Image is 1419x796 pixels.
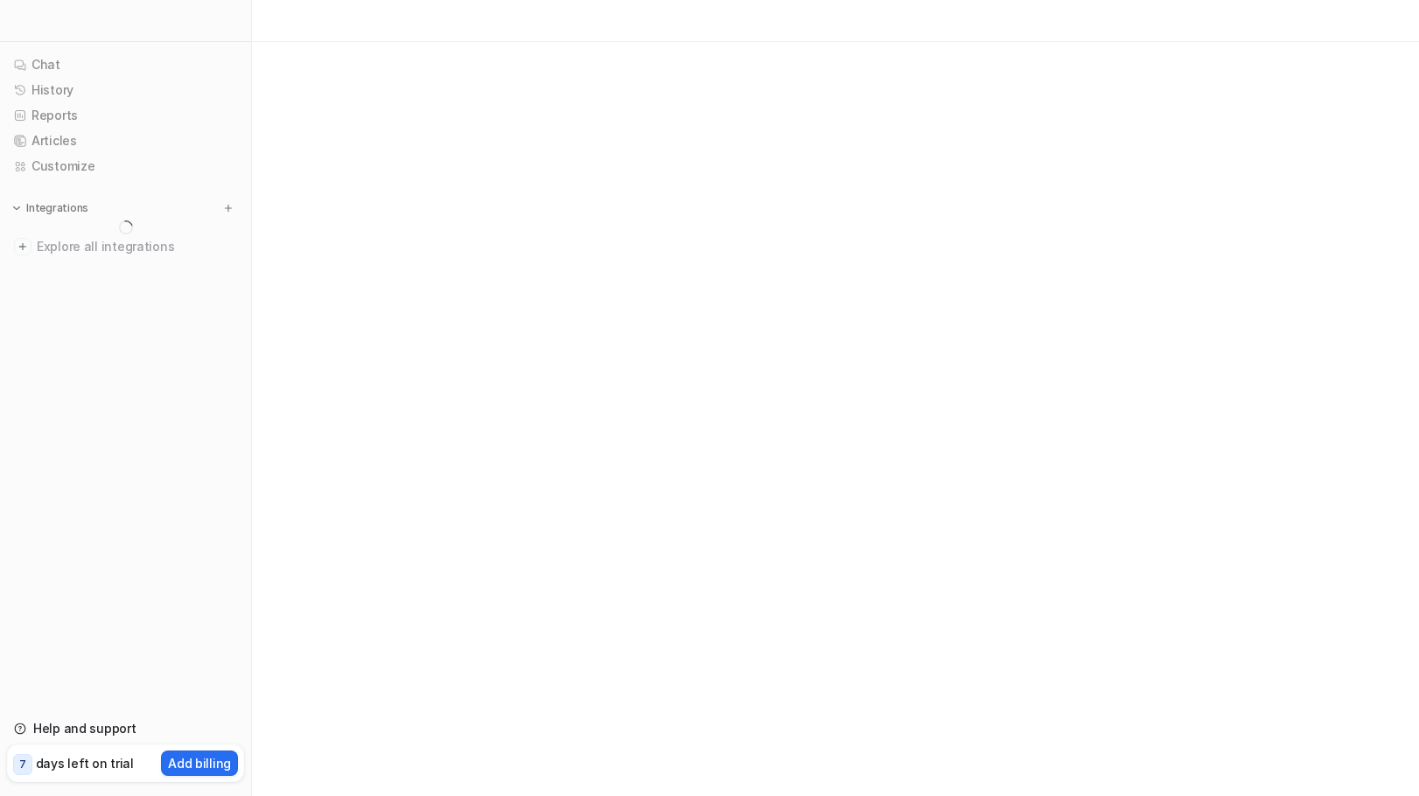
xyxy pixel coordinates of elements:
a: History [7,78,244,102]
p: days left on trial [36,754,134,772]
button: Integrations [7,199,94,217]
a: Articles [7,129,244,153]
a: Help and support [7,716,244,741]
a: Customize [7,154,244,178]
a: Reports [7,103,244,128]
img: menu_add.svg [222,202,234,214]
span: Explore all integrations [37,233,237,261]
a: Chat [7,52,244,77]
a: Explore all integrations [7,234,244,259]
img: expand menu [10,202,23,214]
button: Add billing [161,751,238,776]
img: explore all integrations [14,238,31,255]
p: 7 [19,757,26,772]
p: Add billing [168,754,231,772]
p: Integrations [26,201,88,215]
